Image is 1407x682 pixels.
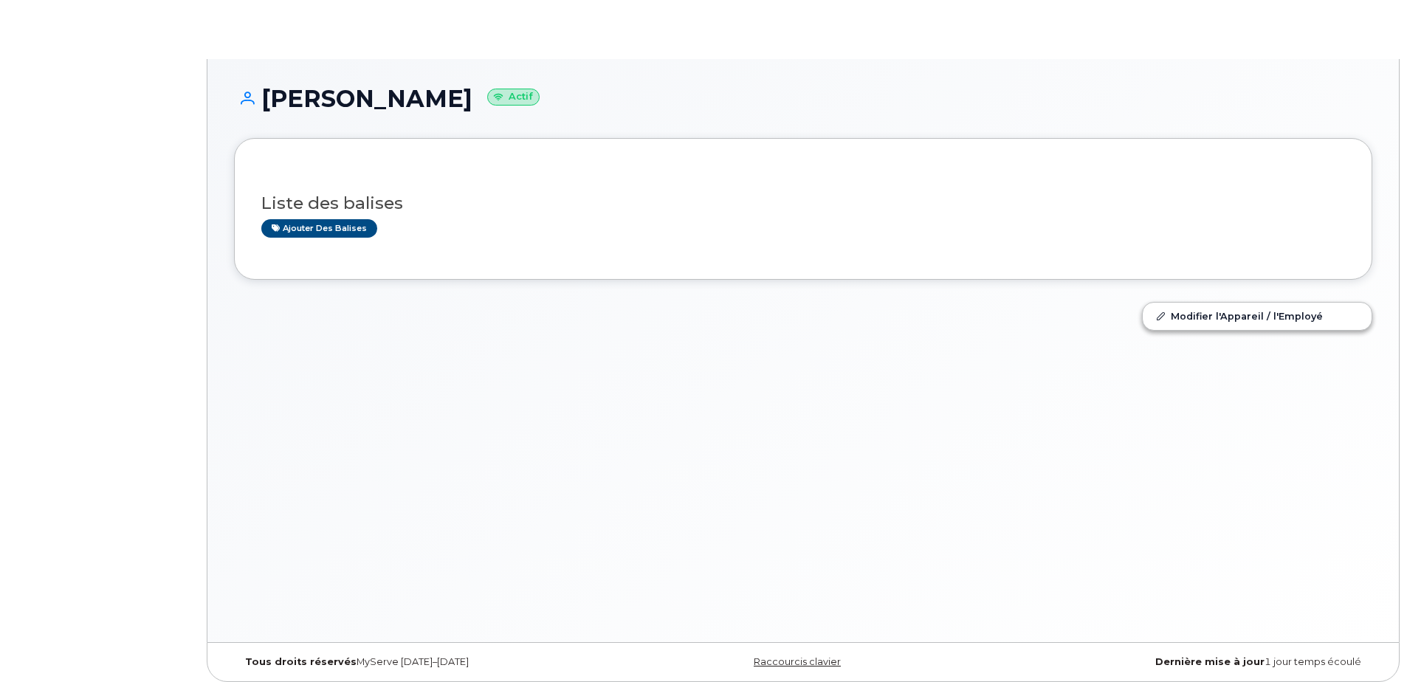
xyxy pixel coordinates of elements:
[1155,656,1265,667] strong: Dernière mise à jour
[234,86,1372,111] h1: [PERSON_NAME]
[261,194,1345,213] h3: Liste des balises
[754,656,841,667] a: Raccourcis clavier
[1143,303,1372,329] a: Modifier l'Appareil / l'Employé
[487,89,540,106] small: Actif
[245,656,357,667] strong: Tous droits réservés
[993,656,1372,668] div: 1 jour temps écoulé
[234,656,613,668] div: MyServe [DATE]–[DATE]
[261,219,377,238] a: Ajouter des balises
